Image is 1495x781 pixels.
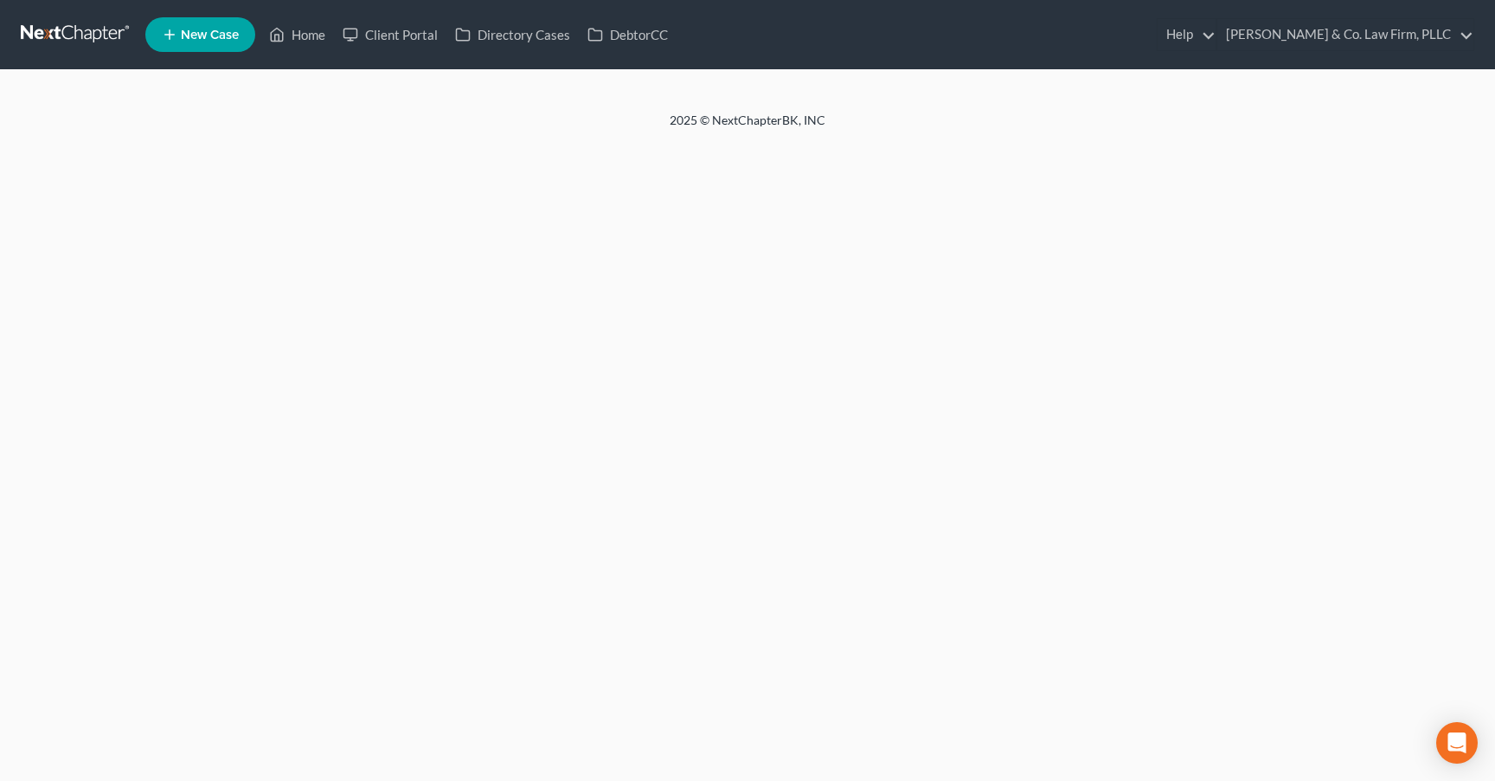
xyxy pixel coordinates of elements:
div: Open Intercom Messenger [1436,722,1478,764]
a: Home [260,19,334,50]
a: DebtorCC [579,19,677,50]
a: Directory Cases [446,19,579,50]
a: Client Portal [334,19,446,50]
a: [PERSON_NAME] & Co. Law Firm, PLLC [1217,19,1473,50]
div: 2025 © NextChapterBK, INC [254,112,1241,143]
new-legal-case-button: New Case [145,17,255,52]
a: Help [1158,19,1216,50]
